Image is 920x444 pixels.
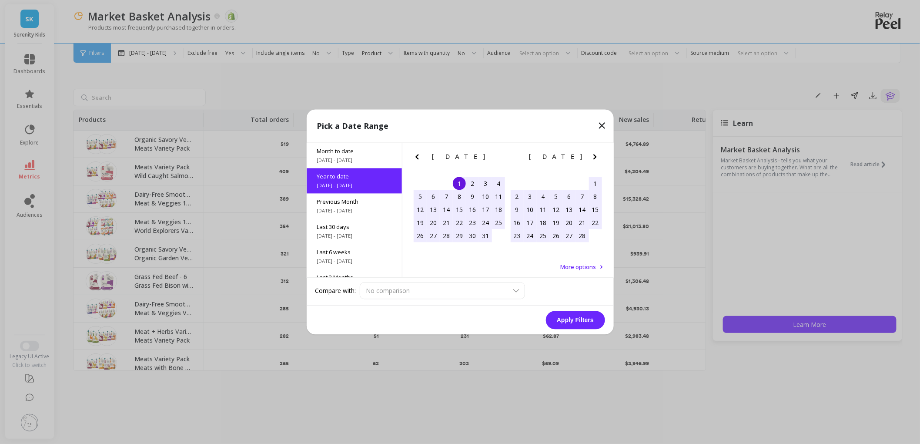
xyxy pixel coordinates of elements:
[509,152,522,166] button: Previous Month
[511,216,524,229] div: Choose Sunday, February 16th, 2025
[317,223,391,231] span: Last 30 days
[576,203,589,216] div: Choose Friday, February 14th, 2025
[317,249,391,256] span: Last 6 weeks
[590,152,604,166] button: Next Month
[317,157,391,164] span: [DATE] - [DATE]
[414,177,505,242] div: month 2025-01
[317,258,391,265] span: [DATE] - [DATE]
[466,203,479,216] div: Choose Thursday, January 16th, 2025
[524,229,537,242] div: Choose Monday, February 24th, 2025
[466,177,479,190] div: Choose Thursday, January 2nd, 2025
[524,203,537,216] div: Choose Monday, February 10th, 2025
[479,216,492,229] div: Choose Friday, January 24th, 2025
[317,208,391,215] span: [DATE] - [DATE]
[550,229,563,242] div: Choose Wednesday, February 26th, 2025
[524,190,537,203] div: Choose Monday, February 3rd, 2025
[524,216,537,229] div: Choose Monday, February 17th, 2025
[414,216,427,229] div: Choose Sunday, January 19th, 2025
[427,203,440,216] div: Choose Monday, January 13th, 2025
[492,190,505,203] div: Choose Saturday, January 11th, 2025
[479,203,492,216] div: Choose Friday, January 17th, 2025
[589,177,602,190] div: Choose Saturday, February 1st, 2025
[492,177,505,190] div: Choose Saturday, January 4th, 2025
[576,190,589,203] div: Choose Friday, February 7th, 2025
[529,154,583,161] span: [DATE]
[414,190,427,203] div: Choose Sunday, January 5th, 2025
[550,190,563,203] div: Choose Wednesday, February 5th, 2025
[440,190,453,203] div: Choose Tuesday, January 7th, 2025
[453,190,466,203] div: Choose Wednesday, January 8th, 2025
[511,190,524,203] div: Choose Sunday, February 2nd, 2025
[412,152,426,166] button: Previous Month
[427,229,440,242] div: Choose Monday, January 27th, 2025
[479,229,492,242] div: Choose Friday, January 31st, 2025
[537,203,550,216] div: Choose Tuesday, February 11th, 2025
[537,216,550,229] div: Choose Tuesday, February 18th, 2025
[589,203,602,216] div: Choose Saturday, February 15th, 2025
[589,190,602,203] div: Choose Saturday, February 8th, 2025
[427,190,440,203] div: Choose Monday, January 6th, 2025
[453,229,466,242] div: Choose Wednesday, January 29th, 2025
[589,216,602,229] div: Choose Saturday, February 22nd, 2025
[427,216,440,229] div: Choose Monday, January 20th, 2025
[546,311,605,330] button: Apply Filters
[537,229,550,242] div: Choose Tuesday, February 25th, 2025
[466,216,479,229] div: Choose Thursday, January 23rd, 2025
[511,177,602,242] div: month 2025-02
[317,274,391,282] span: Last 3 Months
[493,152,507,166] button: Next Month
[317,120,389,132] p: Pick a Date Range
[414,203,427,216] div: Choose Sunday, January 12th, 2025
[466,229,479,242] div: Choose Thursday, January 30th, 2025
[511,203,524,216] div: Choose Sunday, February 9th, 2025
[550,203,563,216] div: Choose Wednesday, February 12th, 2025
[576,216,589,229] div: Choose Friday, February 21st, 2025
[440,216,453,229] div: Choose Tuesday, January 21st, 2025
[576,229,589,242] div: Choose Friday, February 28th, 2025
[317,148,391,155] span: Month to date
[317,198,391,206] span: Previous Month
[563,229,576,242] div: Choose Thursday, February 27th, 2025
[492,216,505,229] div: Choose Saturday, January 25th, 2025
[453,177,466,190] div: Choose Wednesday, January 1st, 2025
[479,190,492,203] div: Choose Friday, January 10th, 2025
[453,216,466,229] div: Choose Wednesday, January 22nd, 2025
[511,229,524,242] div: Choose Sunday, February 23rd, 2025
[563,216,576,229] div: Choose Thursday, February 20th, 2025
[492,203,505,216] div: Choose Saturday, January 18th, 2025
[317,182,391,189] span: [DATE] - [DATE]
[440,203,453,216] div: Choose Tuesday, January 14th, 2025
[315,286,356,295] label: Compare with:
[317,233,391,240] span: [DATE] - [DATE]
[479,177,492,190] div: Choose Friday, January 3rd, 2025
[440,229,453,242] div: Choose Tuesday, January 28th, 2025
[561,263,596,271] span: More options
[466,190,479,203] div: Choose Thursday, January 9th, 2025
[550,216,563,229] div: Choose Wednesday, February 19th, 2025
[453,203,466,216] div: Choose Wednesday, January 15th, 2025
[563,190,576,203] div: Choose Thursday, February 6th, 2025
[432,154,486,161] span: [DATE]
[537,190,550,203] div: Choose Tuesday, February 4th, 2025
[563,203,576,216] div: Choose Thursday, February 13th, 2025
[317,173,391,181] span: Year to date
[414,229,427,242] div: Choose Sunday, January 26th, 2025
